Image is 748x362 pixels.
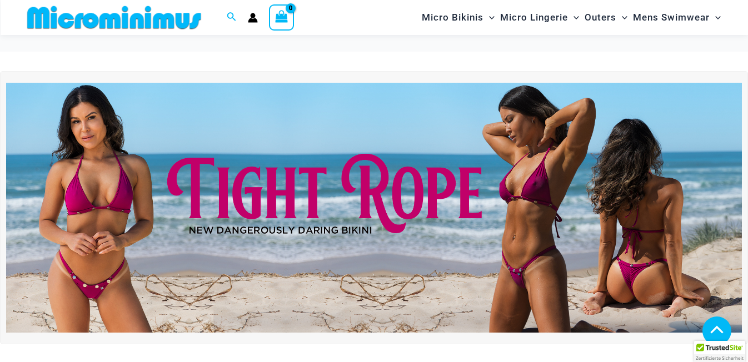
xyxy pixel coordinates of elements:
nav: Site Navigation [417,2,726,33]
span: Outers [585,3,616,32]
a: OutersMenu ToggleMenu Toggle [582,3,630,32]
a: View Shopping Cart, empty [269,4,295,30]
a: Micro LingerieMenu ToggleMenu Toggle [497,3,582,32]
img: Tight Rope Pink Bikini [6,83,742,333]
span: Micro Lingerie [500,3,568,32]
span: Menu Toggle [483,3,495,32]
span: Mens Swimwear [633,3,710,32]
a: Mens SwimwearMenu ToggleMenu Toggle [630,3,724,32]
img: MM SHOP LOGO FLAT [23,5,206,30]
span: Menu Toggle [568,3,579,32]
a: Search icon link [227,11,237,24]
a: Account icon link [248,13,258,23]
a: Micro BikinisMenu ToggleMenu Toggle [419,3,497,32]
span: Micro Bikinis [422,3,483,32]
span: Menu Toggle [710,3,721,32]
span: Menu Toggle [616,3,627,32]
div: TrustedSite Certified [694,341,745,362]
